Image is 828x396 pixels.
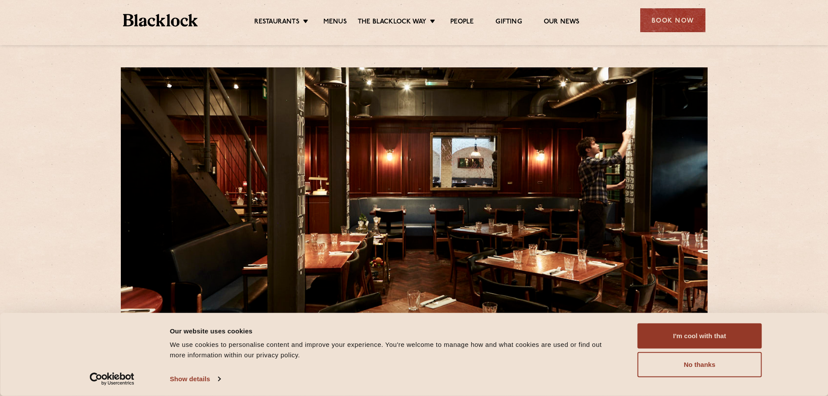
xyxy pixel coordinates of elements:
[170,373,220,386] a: Show details
[544,18,580,27] a: Our News
[638,323,762,349] button: I'm cool with that
[170,339,618,360] div: We use cookies to personalise content and improve your experience. You're welcome to manage how a...
[254,18,299,27] a: Restaurants
[74,373,150,386] a: Usercentrics Cookiebot - opens in a new window
[358,18,426,27] a: The Blacklock Way
[495,18,522,27] a: Gifting
[170,326,618,336] div: Our website uses cookies
[123,14,198,27] img: BL_Textured_Logo-footer-cropped.svg
[638,352,762,377] button: No thanks
[640,8,705,32] div: Book Now
[450,18,474,27] a: People
[323,18,347,27] a: Menus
